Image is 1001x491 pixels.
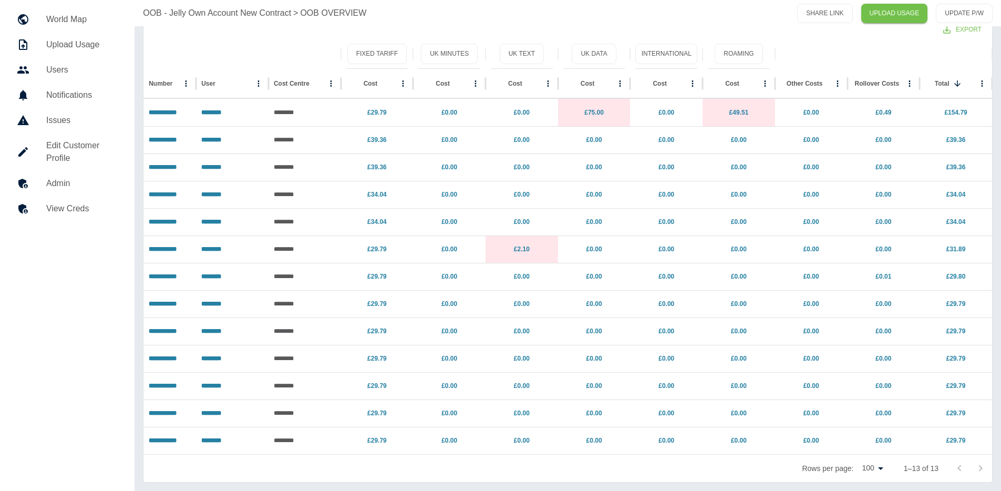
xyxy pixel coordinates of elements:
a: £0.00 [441,328,457,335]
a: £0.00 [514,382,530,390]
a: £29.79 [367,328,387,335]
a: £0.00 [731,163,747,171]
button: SHARE LINK [797,4,852,23]
a: Issues [8,108,126,133]
button: Cost column menu [613,76,627,91]
a: £0.00 [514,191,530,198]
a: £0.00 [803,136,819,144]
a: £0.00 [514,136,530,144]
a: £29.79 [946,355,966,362]
button: Cost column menu [758,76,772,91]
a: £0.00 [731,355,747,362]
a: £39.36 [367,163,387,171]
div: Other Costs [787,80,823,87]
a: £0.00 [514,355,530,362]
a: £0.00 [441,437,457,444]
a: £0.00 [514,109,530,116]
a: £0.00 [731,273,747,280]
a: £0.00 [514,328,530,335]
div: Cost [725,80,739,87]
a: £34.04 [946,191,966,198]
a: £29.79 [367,273,387,280]
a: £0.00 [875,191,891,198]
p: Rows per page: [802,463,853,474]
a: Upload Usage [8,32,126,57]
a: £0.00 [731,382,747,390]
div: Number [149,80,172,87]
a: £0.00 [803,355,819,362]
button: Number column menu [179,76,193,91]
div: Total [935,80,950,87]
a: £0.00 [731,245,747,253]
button: Cost column menu [685,76,700,91]
button: International [635,44,697,64]
a: £0.00 [803,163,819,171]
a: £0.00 [658,163,674,171]
h5: Admin [46,177,118,190]
div: Cost [508,80,522,87]
div: Rollover Costs [855,80,900,87]
a: £29.79 [946,382,966,390]
a: £0.00 [731,191,747,198]
div: 100 [858,461,886,476]
a: £0.00 [658,245,674,253]
a: OOB - Jelly Own Account New Contract [143,7,291,19]
a: £0.00 [803,328,819,335]
a: £49.51 [729,109,749,116]
h5: Notifications [46,89,118,101]
button: Cost Centre column menu [324,76,338,91]
div: Cost [364,80,378,87]
a: £0.00 [658,437,674,444]
a: £0.00 [441,136,457,144]
button: Rollover Costs column menu [902,76,917,91]
a: £34.04 [946,218,966,226]
a: £0.00 [731,328,747,335]
a: £29.80 [946,273,966,280]
div: Cost [436,80,450,87]
a: £0.00 [586,136,602,144]
a: £0.00 [586,355,602,362]
a: £0.00 [875,328,891,335]
a: £0.00 [658,300,674,308]
a: £0.00 [441,410,457,417]
a: £29.79 [367,437,387,444]
a: Admin [8,171,126,196]
a: £0.00 [514,273,530,280]
a: £0.00 [658,136,674,144]
a: £0.49 [875,109,891,116]
a: £0.00 [586,437,602,444]
a: £0.00 [586,218,602,226]
a: World Map [8,7,126,32]
a: Notifications [8,83,126,108]
div: User [201,80,215,87]
a: £39.36 [367,136,387,144]
a: £0.00 [586,245,602,253]
button: Total column menu [975,76,989,91]
p: > [293,7,298,19]
button: Other Costs column menu [830,76,845,91]
a: £0.00 [731,218,747,226]
a: £29.79 [946,328,966,335]
a: £0.00 [658,109,674,116]
a: Users [8,57,126,83]
a: £0.00 [803,191,819,198]
a: £39.36 [946,163,966,171]
button: UPDATE P/W [936,4,993,23]
div: Cost [581,80,595,87]
h5: Users [46,64,118,76]
a: £29.79 [367,355,387,362]
a: £0.00 [875,136,891,144]
a: £0.00 [658,382,674,390]
a: £29.79 [946,437,966,444]
a: £0.01 [875,273,891,280]
a: OOB OVERVIEW [300,7,366,19]
a: £31.89 [946,245,966,253]
a: £0.00 [586,191,602,198]
a: £75.00 [584,109,604,116]
a: £29.79 [367,245,387,253]
h5: View Creds [46,202,118,215]
a: £0.00 [586,273,602,280]
a: £0.00 [803,109,819,116]
a: View Creds [8,196,126,221]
